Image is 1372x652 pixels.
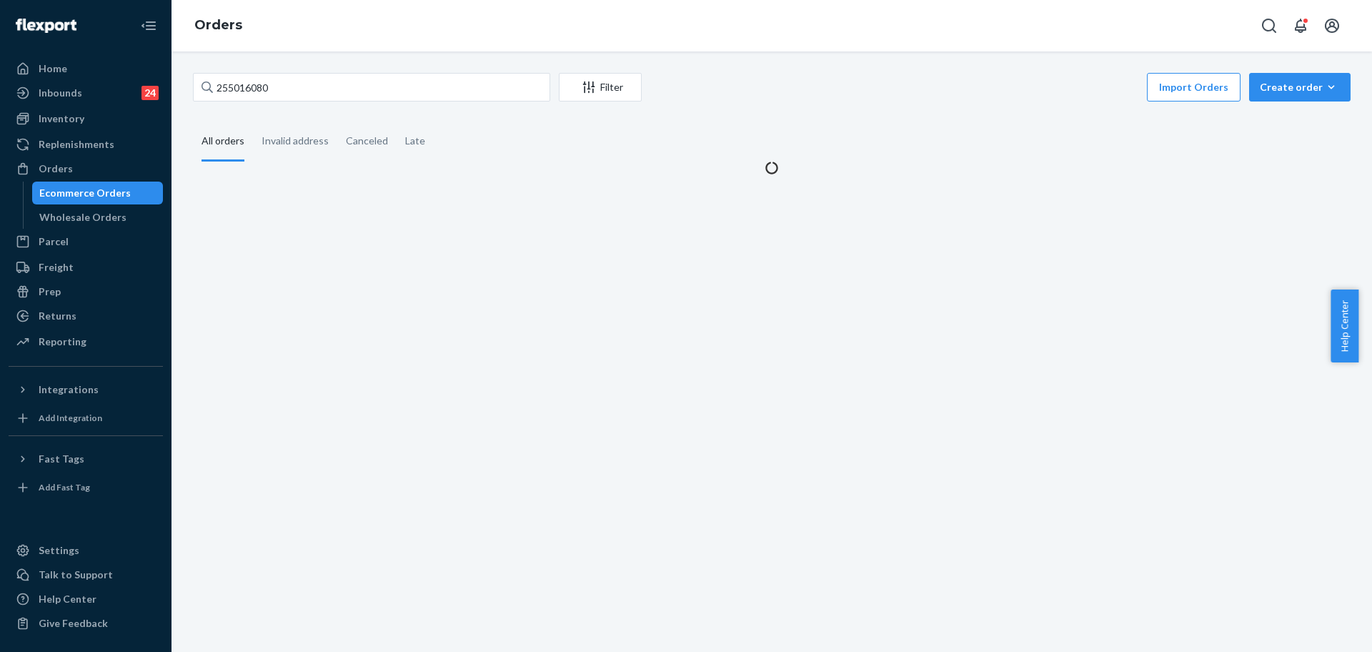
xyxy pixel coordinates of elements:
[1260,80,1340,94] div: Create order
[9,57,163,80] a: Home
[39,186,131,200] div: Ecommerce Orders
[9,133,163,156] a: Replenishments
[9,107,163,130] a: Inventory
[9,588,163,611] a: Help Center
[32,182,164,204] a: Ecommerce Orders
[9,157,163,180] a: Orders
[9,476,163,499] a: Add Fast Tag
[1286,11,1315,40] button: Open notifications
[39,86,82,100] div: Inbounds
[39,309,76,323] div: Returns
[39,481,90,493] div: Add Fast Tag
[9,612,163,635] button: Give Feedback
[39,210,126,224] div: Wholesale Orders
[1331,290,1358,362] button: Help Center
[9,330,163,353] a: Reporting
[559,73,642,102] button: Filter
[9,539,163,562] a: Settings
[39,543,79,558] div: Settings
[39,234,69,249] div: Parcel
[183,5,254,46] ol: breadcrumbs
[9,378,163,401] button: Integrations
[9,280,163,303] a: Prep
[134,11,163,40] button: Close Navigation
[9,407,163,430] a: Add Integration
[39,382,99,397] div: Integrations
[9,305,163,327] a: Returns
[39,592,96,606] div: Help Center
[9,230,163,253] a: Parcel
[9,81,163,104] a: Inbounds24
[194,17,242,33] a: Orders
[9,448,163,470] button: Fast Tags
[32,206,164,229] a: Wholesale Orders
[16,19,76,33] img: Flexport logo
[1249,73,1351,102] button: Create order
[9,256,163,279] a: Freight
[39,335,86,349] div: Reporting
[39,285,61,299] div: Prep
[39,412,102,424] div: Add Integration
[1147,73,1241,102] button: Import Orders
[141,86,159,100] div: 24
[39,162,73,176] div: Orders
[39,452,84,466] div: Fast Tags
[405,122,425,159] div: Late
[39,61,67,76] div: Home
[346,122,388,159] div: Canceled
[193,73,550,102] input: Search orders
[1255,11,1283,40] button: Open Search Box
[39,137,114,152] div: Replenishments
[262,122,329,159] div: Invalid address
[9,563,163,586] button: Talk to Support
[202,122,244,162] div: All orders
[39,260,74,275] div: Freight
[39,616,108,631] div: Give Feedback
[39,568,113,582] div: Talk to Support
[39,112,84,126] div: Inventory
[1318,11,1346,40] button: Open account menu
[560,80,641,94] div: Filter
